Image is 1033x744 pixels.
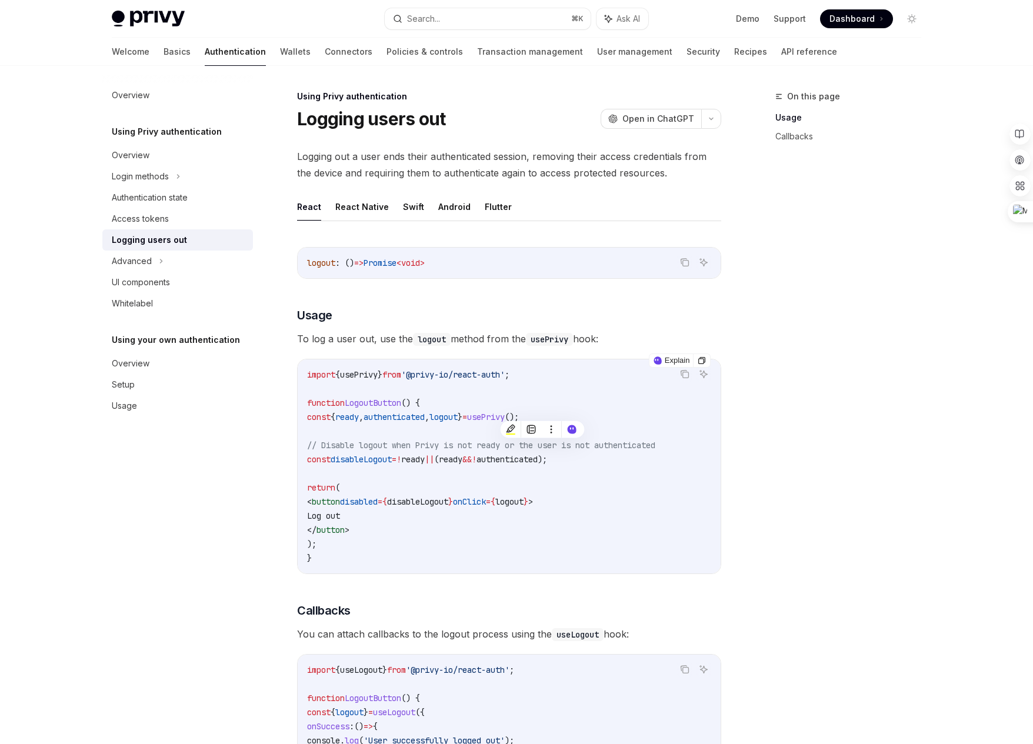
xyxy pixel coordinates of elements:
span: disableLogout [387,496,448,507]
span: ; [509,665,514,675]
span: import [307,369,335,380]
span: logout [307,258,335,268]
span: ! [396,454,401,465]
span: ( [434,454,439,465]
div: Search... [407,12,440,26]
span: > [345,525,349,535]
span: () { [401,398,420,408]
span: logout [429,412,458,422]
a: Overview [102,353,253,374]
span: onClick [453,496,486,507]
div: Access tokens [112,212,169,226]
span: button [312,496,340,507]
span: (); [505,412,519,422]
span: useLogout [340,665,382,675]
span: '@privy-io/react-auth' [401,369,505,380]
span: ; [505,369,509,380]
span: && [462,454,472,465]
a: Whitelabel [102,293,253,314]
span: Open in ChatGPT [622,113,694,125]
span: const [307,412,331,422]
a: Usage [102,395,253,416]
span: => [354,258,364,268]
span: usePrivy [340,369,378,380]
a: Authentication state [102,187,253,208]
span: () [354,721,364,732]
span: || [425,454,434,465]
span: ({ [415,707,425,718]
span: > [420,258,425,268]
span: > [528,496,533,507]
code: usePrivy [526,333,573,346]
a: Connectors [325,38,372,66]
div: Logging users out [112,233,187,247]
button: Ask AI [696,255,711,270]
span: Callbacks [297,602,351,619]
span: // Disable logout when Privy is not ready or the user is not authenticated [307,440,655,451]
button: Copy the contents from the code block [677,255,692,270]
span: () { [401,693,420,703]
span: function [307,398,345,408]
div: UI components [112,275,170,289]
span: } [448,496,453,507]
span: } [307,553,312,563]
div: Setup [112,378,135,392]
div: Login methods [112,169,169,184]
span: ready [335,412,359,422]
span: return [307,482,335,493]
button: Ask AI [597,8,648,29]
a: API reference [781,38,837,66]
span: Dashboard [829,13,875,25]
span: To log a user out, use the method from the hook: [297,331,721,347]
span: Logging out a user ends their authenticated session, removing their access credentials from the d... [297,148,721,181]
div: Overview [112,148,149,162]
button: Search...⌘K [385,8,591,29]
span: ready [439,454,462,465]
div: Whitelabel [112,296,153,311]
div: Overview [112,356,149,371]
span: } [458,412,462,422]
a: UI components [102,272,253,293]
span: logout [495,496,524,507]
span: = [378,496,382,507]
a: Access tokens [102,208,253,229]
span: authenticated [476,454,538,465]
h1: Logging users out [297,108,445,129]
span: useLogout [373,707,415,718]
span: from [382,369,401,380]
span: Usage [297,307,332,323]
span: logout [335,707,364,718]
div: Usage [112,399,137,413]
span: { [373,721,378,732]
span: button [316,525,345,535]
a: Welcome [112,38,149,66]
button: Android [438,193,471,221]
span: ); [538,454,547,465]
span: '@privy-io/react-auth' [406,665,509,675]
span: { [491,496,495,507]
button: React Native [335,193,389,221]
div: Using Privy authentication [297,91,721,102]
button: React [297,193,321,221]
div: Advanced [112,254,152,268]
span: } [364,707,368,718]
span: LogoutButton [345,693,401,703]
a: Basics [164,38,191,66]
img: light logo [112,11,185,27]
button: Open in ChatGPT [601,109,701,129]
span: LogoutButton [345,398,401,408]
a: Wallets [280,38,311,66]
span: ( [335,482,340,493]
a: Setup [102,374,253,395]
a: Callbacks [775,127,931,146]
button: Ask AI [696,662,711,677]
span: } [524,496,528,507]
span: ); [307,539,316,549]
button: Flutter [485,193,512,221]
span: void [401,258,420,268]
a: Policies & controls [386,38,463,66]
span: : [349,721,354,732]
span: function [307,693,345,703]
span: import [307,665,335,675]
span: const [307,454,331,465]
